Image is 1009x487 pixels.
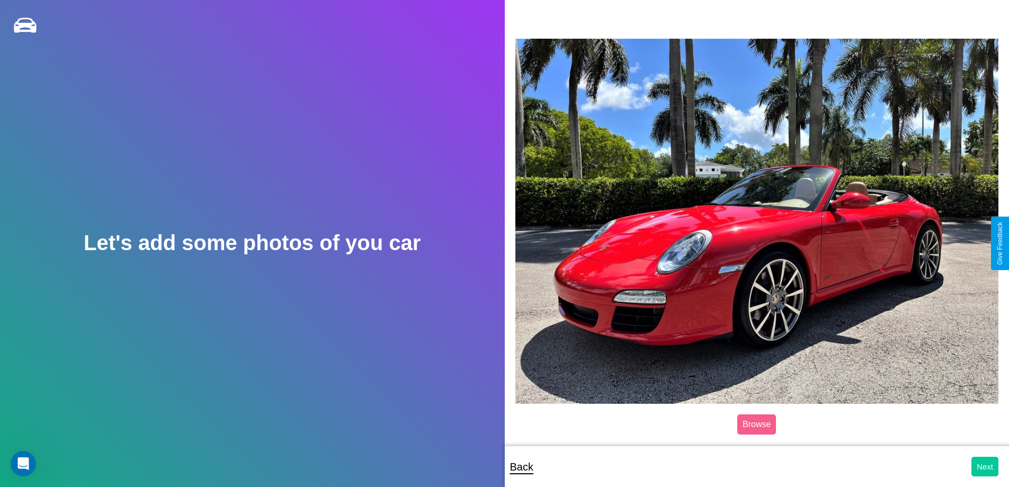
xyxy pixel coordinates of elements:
[971,457,998,476] button: Next
[84,231,421,255] h2: Let's add some photos of you car
[11,451,36,476] iframe: Intercom live chat
[510,457,533,476] p: Back
[737,414,776,435] label: Browse
[515,39,999,403] img: posted
[996,222,1004,265] div: Give Feedback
